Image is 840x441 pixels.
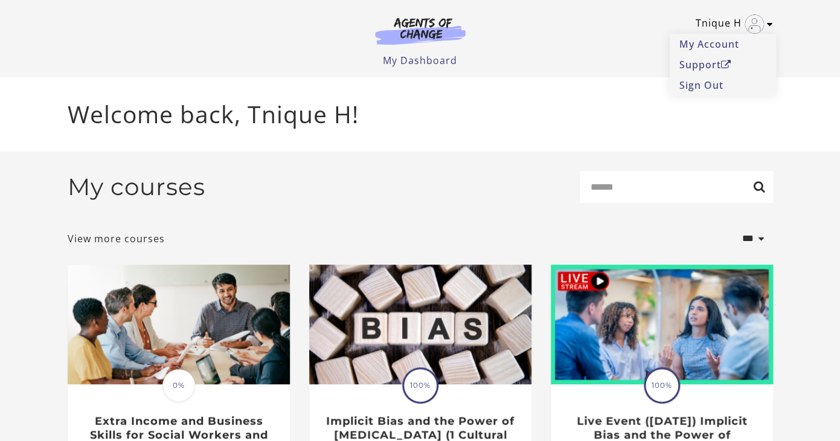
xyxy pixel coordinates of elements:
a: My Account [670,34,776,54]
p: Welcome back, Tnique H! [68,97,773,132]
a: Toggle menu [696,14,767,34]
span: 100% [646,369,678,402]
i: Open in a new window [721,60,731,69]
a: Sign Out [670,75,776,95]
a: SupportOpen in a new window [670,54,776,75]
h2: My courses [68,173,205,201]
span: 100% [404,369,437,402]
a: View more courses [68,231,165,246]
span: 0% [162,369,195,402]
img: Agents of Change Logo [362,17,478,45]
a: My Dashboard [383,54,457,67]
